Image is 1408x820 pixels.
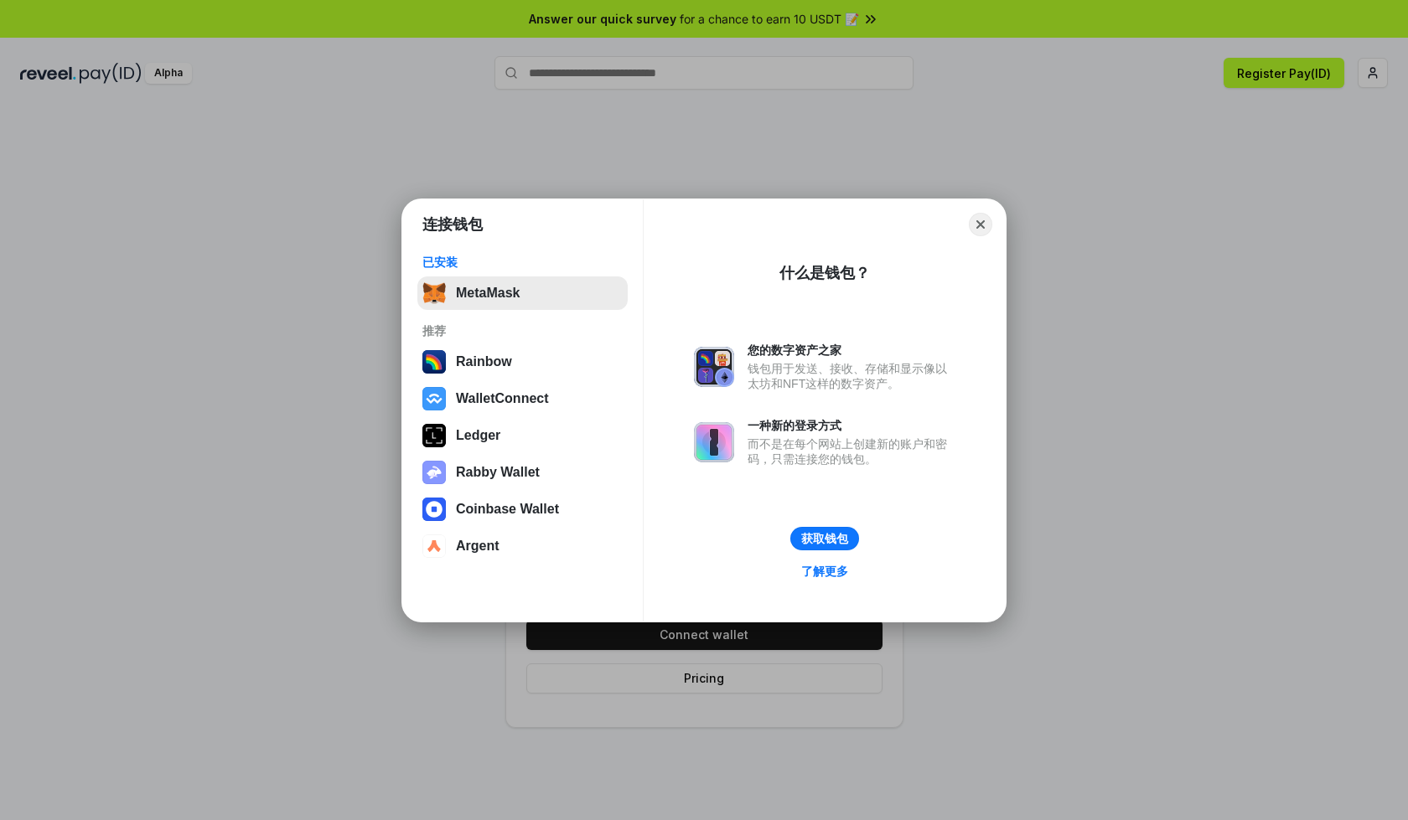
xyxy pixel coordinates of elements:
[422,534,446,558] img: svg+xml,%3Csvg%20width%3D%2228%22%20height%3D%2228%22%20viewBox%3D%220%200%2028%2028%22%20fill%3D...
[417,345,628,379] button: Rainbow
[417,529,628,563] button: Argent
[422,323,623,338] div: 推荐
[417,276,628,310] button: MetaMask
[422,498,446,521] img: svg+xml,%3Csvg%20width%3D%2228%22%20height%3D%2228%22%20viewBox%3D%220%200%2028%2028%22%20fill%3D...
[422,387,446,410] img: svg+xml,%3Csvg%20width%3D%2228%22%20height%3D%2228%22%20viewBox%3D%220%200%2028%2028%22%20fill%3D...
[791,560,858,582] a: 了解更多
[456,539,500,554] div: Argent
[422,424,446,447] img: svg+xml,%3Csvg%20xmlns%3D%22http%3A%2F%2Fwww.w3.org%2F2000%2Fsvg%22%20width%3D%2228%22%20height%3...
[801,531,848,546] div: 获取钱包
[456,286,520,301] div: MetaMask
[422,255,623,270] div: 已安装
[748,343,955,358] div: 您的数字资产之家
[417,382,628,415] button: WalletConnect
[422,281,446,305] img: svg+xml,%3Csvg%20fill%3D%22none%22%20height%3D%2233%22%20viewBox%3D%220%200%2035%2033%22%20width%...
[969,213,992,236] button: Close
[748,436,955,467] div: 而不是在每个网站上创建新的账户和密码，只需连接您的钱包。
[694,347,734,387] img: svg+xml,%3Csvg%20xmlns%3D%22http%3A%2F%2Fwww.w3.org%2F2000%2Fsvg%22%20fill%3D%22none%22%20viewBox...
[417,456,628,489] button: Rabby Wallet
[748,418,955,433] div: 一种新的登录方式
[422,461,446,484] img: svg+xml,%3Csvg%20xmlns%3D%22http%3A%2F%2Fwww.w3.org%2F2000%2Fsvg%22%20fill%3D%22none%22%20viewBox...
[801,564,848,579] div: 了解更多
[779,263,870,283] div: 什么是钱包？
[456,428,500,443] div: Ledger
[456,465,540,480] div: Rabby Wallet
[422,214,483,235] h1: 连接钱包
[790,527,859,550] button: 获取钱包
[456,354,512,369] div: Rainbow
[456,502,559,517] div: Coinbase Wallet
[748,361,955,391] div: 钱包用于发送、接收、存储和显示像以太坊和NFT这样的数字资产。
[694,422,734,462] img: svg+xml,%3Csvg%20xmlns%3D%22http%3A%2F%2Fwww.w3.org%2F2000%2Fsvg%22%20fill%3D%22none%22%20viewBox...
[417,419,628,452] button: Ledger
[456,391,549,406] div: WalletConnect
[422,350,446,374] img: svg+xml,%3Csvg%20width%3D%22120%22%20height%3D%22120%22%20viewBox%3D%220%200%20120%20120%22%20fil...
[417,493,628,526] button: Coinbase Wallet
